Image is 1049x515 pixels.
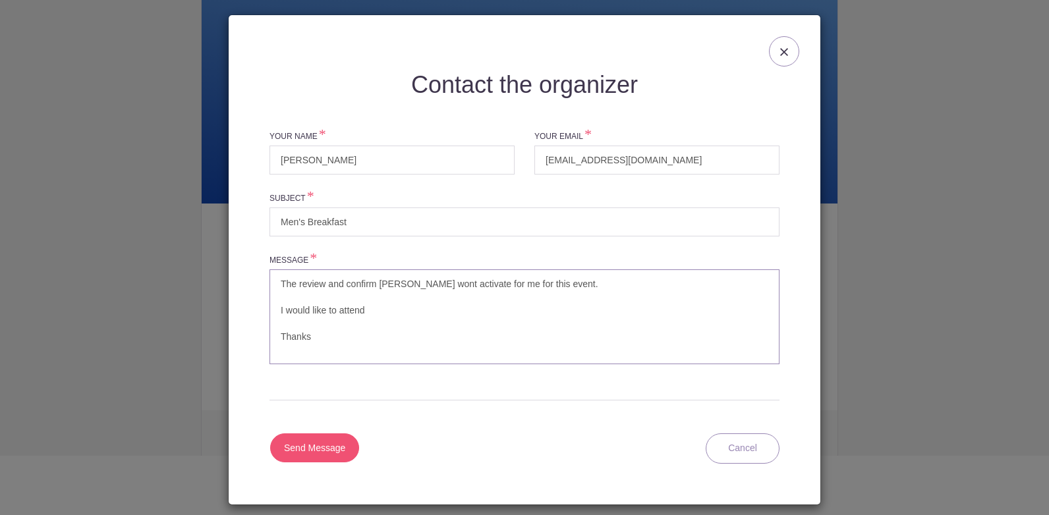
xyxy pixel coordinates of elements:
input: What can I help you with? [269,207,780,236]
input: Send Message [270,433,359,462]
img: X small dark [780,48,788,56]
input: e.g. julie@gmail.com [534,146,780,175]
input: e.g. Julie Smith [269,146,515,175]
label: Message [269,255,317,266]
label: Your Email [534,131,592,142]
a: Cancel [706,433,780,464]
label: Your Name [269,131,326,142]
label: Subject [269,193,314,204]
p: Contact the organizer [269,73,780,97]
